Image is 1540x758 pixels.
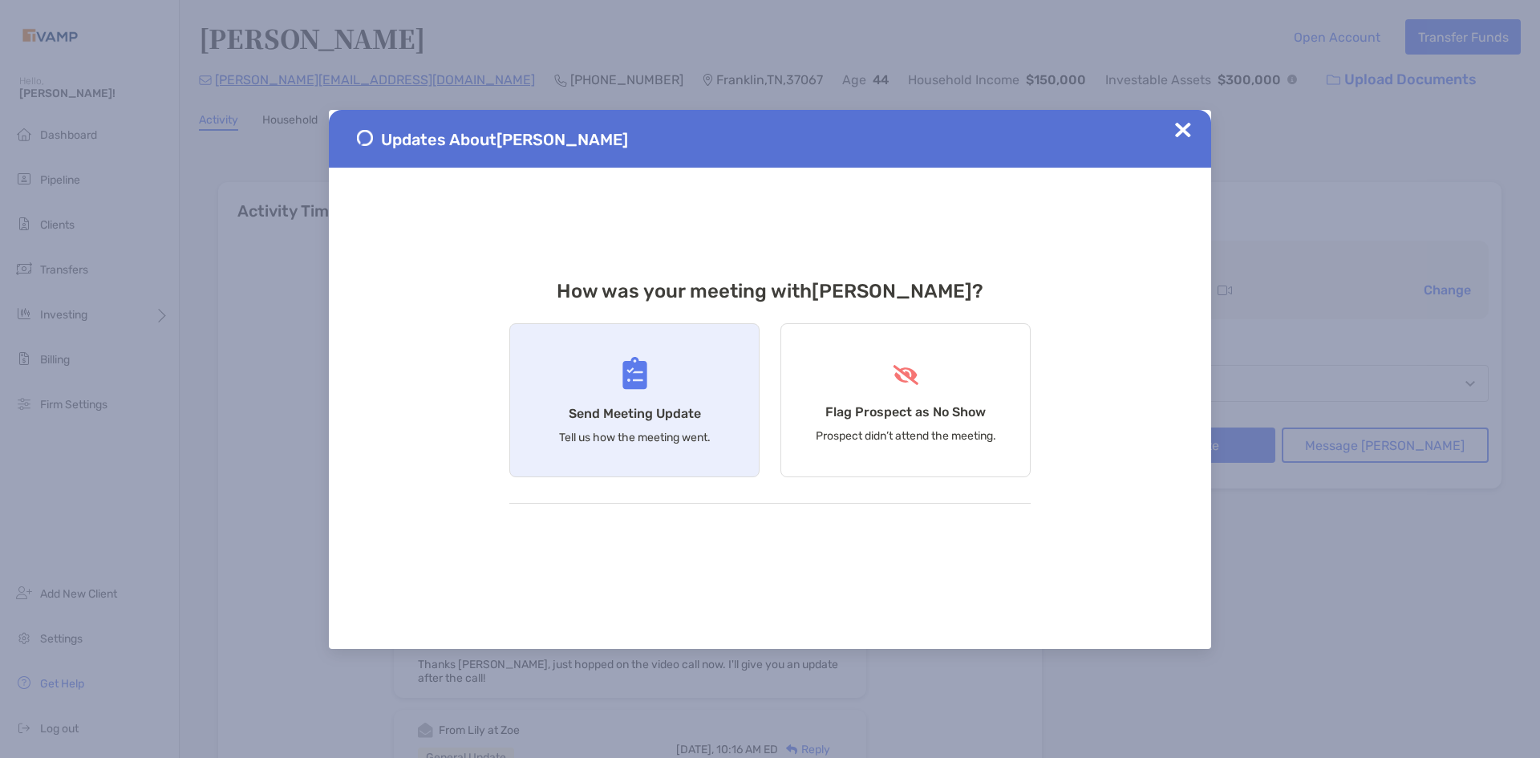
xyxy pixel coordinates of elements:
h4: Send Meeting Update [569,406,701,421]
p: Prospect didn’t attend the meeting. [816,429,996,443]
img: Send Meeting Update 1 [357,130,373,146]
img: Send Meeting Update [622,357,647,390]
span: Updates About [PERSON_NAME] [381,130,628,149]
p: Tell us how the meeting went. [559,431,711,444]
h3: How was your meeting with [PERSON_NAME] ? [509,280,1031,302]
h4: Flag Prospect as No Show [825,404,986,420]
img: Flag Prospect as No Show [891,365,921,385]
img: Close Updates Zoe [1175,122,1191,138]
